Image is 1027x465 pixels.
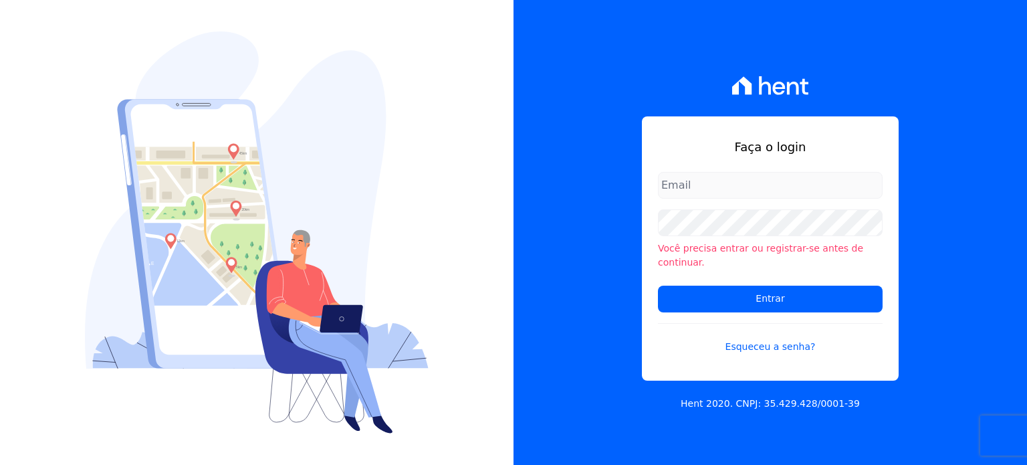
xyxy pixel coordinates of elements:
[658,323,883,354] a: Esqueceu a senha?
[85,31,429,434] img: Login
[658,286,883,312] input: Entrar
[658,172,883,199] input: Email
[658,138,883,156] h1: Faça o login
[658,242,883,270] li: Você precisa entrar ou registrar-se antes de continuar.
[681,397,860,411] p: Hent 2020. CNPJ: 35.429.428/0001-39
